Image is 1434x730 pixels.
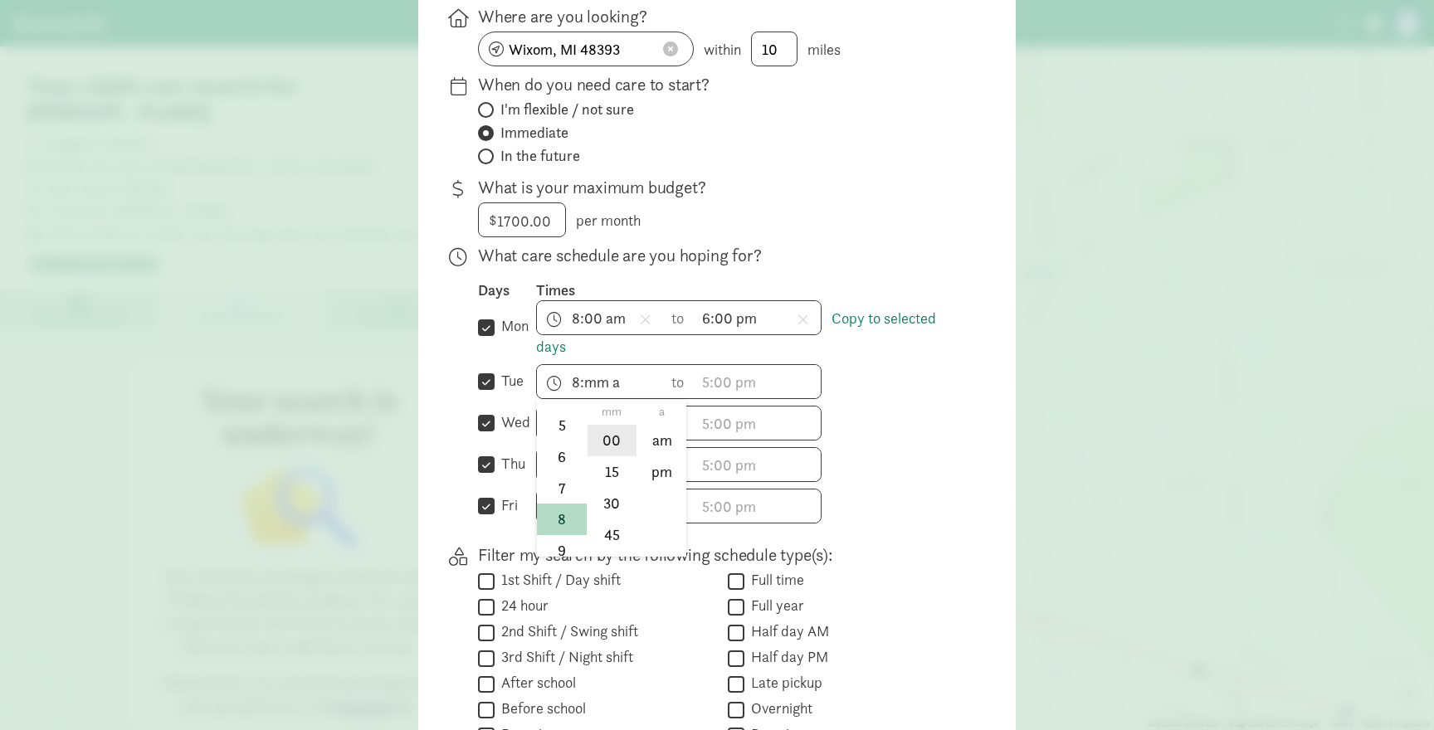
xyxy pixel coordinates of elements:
[495,621,638,641] label: 2nd Shift / Swing shift
[495,596,549,616] label: 24 hour
[537,410,586,441] li: 5
[537,504,586,535] li: 8
[495,570,621,590] label: 1st Shift / Day shift
[744,647,828,667] label: Half day PM
[537,441,586,473] li: 6
[495,647,633,667] label: 3rd Shift / Night shift
[744,570,804,590] label: Full time
[537,535,586,567] li: 9
[495,673,576,693] label: After school
[588,425,637,456] li: 00
[744,621,829,641] label: Half day AM
[537,472,586,504] li: 7
[744,673,822,693] label: Late pickup
[744,596,804,616] label: Full year
[495,698,586,718] label: Before school
[588,456,637,488] li: 15
[588,487,637,518] li: 30
[637,400,686,425] li: a
[637,425,686,456] li: am
[588,518,637,550] li: 45
[588,400,637,425] li: mm
[744,698,812,718] label: Overnight
[637,456,686,488] li: pm
[478,543,963,567] p: Filter my search by the following schedule type(s):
